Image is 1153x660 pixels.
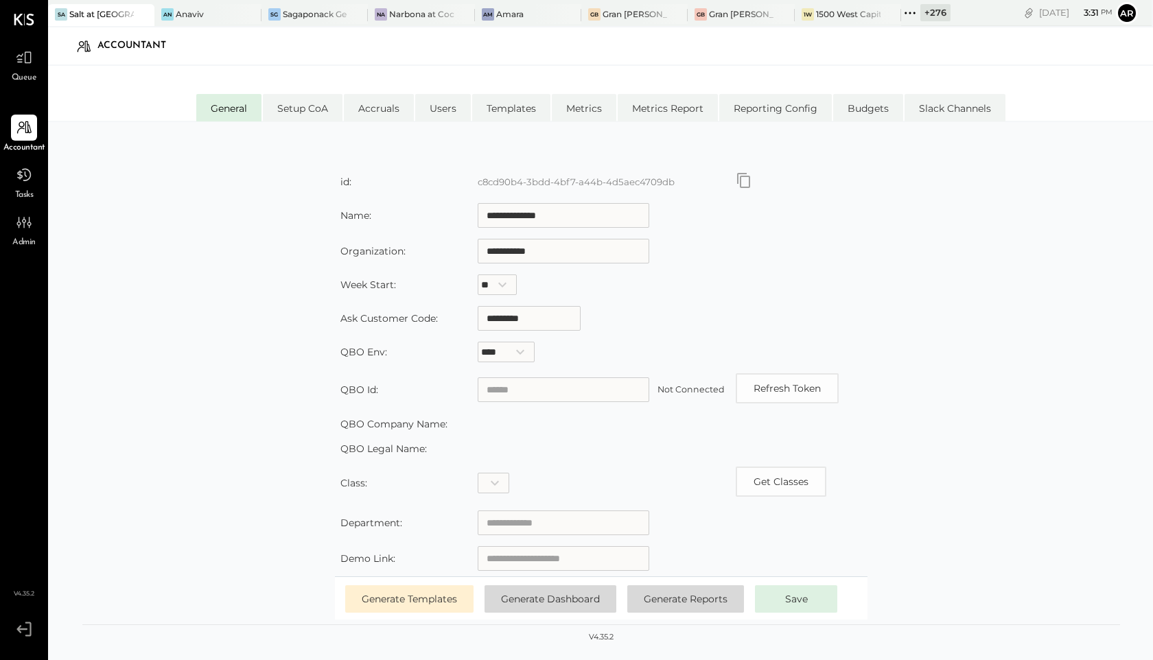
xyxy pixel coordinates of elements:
li: Metrics [552,94,616,121]
label: Department: [340,517,402,529]
span: Generate Dashboard [501,593,600,605]
label: Week Start: [340,279,396,291]
div: Gran [PERSON_NAME] [709,8,773,20]
label: c8cd90b4-3bdd-4bf7-a44b-4d5aec4709db [478,176,675,187]
div: Anaviv [176,8,204,20]
label: QBO Env: [340,346,387,358]
span: Admin [12,237,36,249]
button: Generate Reports [627,585,744,613]
div: GB [588,8,601,21]
label: Organization: [340,245,406,257]
label: Name: [340,209,371,222]
div: + 276 [920,4,951,21]
li: Users [415,94,471,121]
li: Reporting Config [719,94,832,121]
button: Ar [1116,2,1138,24]
div: 1500 West Capital LP [816,8,881,20]
div: Sa [55,8,67,21]
button: Copy id [736,467,826,497]
div: [DATE] [1039,6,1113,19]
button: Generate Templates [345,585,474,613]
div: copy link [1022,5,1036,20]
div: Na [375,8,387,21]
div: v 4.35.2 [589,632,614,643]
div: SG [268,8,281,21]
span: Save [785,593,808,605]
li: Metrics Report [618,94,718,121]
button: Copy id [736,172,752,189]
div: Amara [496,8,524,20]
span: Generate Reports [644,593,727,605]
button: Refresh Token [736,373,839,403]
div: Accountant [97,35,180,57]
button: Save [755,585,837,613]
span: Generate Templates [362,593,457,605]
li: Slack Channels [905,94,1005,121]
li: Budgets [833,94,903,121]
label: Class: [340,477,367,489]
div: Gran [PERSON_NAME] (New) [603,8,667,20]
label: QBO Legal Name: [340,443,427,455]
div: An [161,8,174,21]
span: Accountant [3,142,45,154]
div: Am [482,8,494,21]
div: Sagaponack General Store [283,8,347,20]
label: Demo Link: [340,552,395,565]
label: Ask Customer Code: [340,312,438,325]
a: Tasks [1,162,47,202]
label: QBO Id: [340,384,378,396]
div: Salt at [GEOGRAPHIC_DATA] [69,8,134,20]
div: Narbona at Cocowalk LLC [389,8,454,20]
a: Admin [1,209,47,249]
label: Not Connected [657,384,725,394]
span: Tasks [15,189,34,202]
a: Accountant [1,115,47,154]
div: GB [695,8,707,21]
li: Templates [472,94,550,121]
label: id: [340,176,351,188]
div: 1W [802,8,814,21]
span: Queue [12,72,37,84]
label: QBO Company Name: [340,418,447,430]
a: Queue [1,45,47,84]
li: Setup CoA [263,94,342,121]
li: Accruals [344,94,414,121]
li: General [196,94,261,121]
button: Generate Dashboard [485,585,616,613]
